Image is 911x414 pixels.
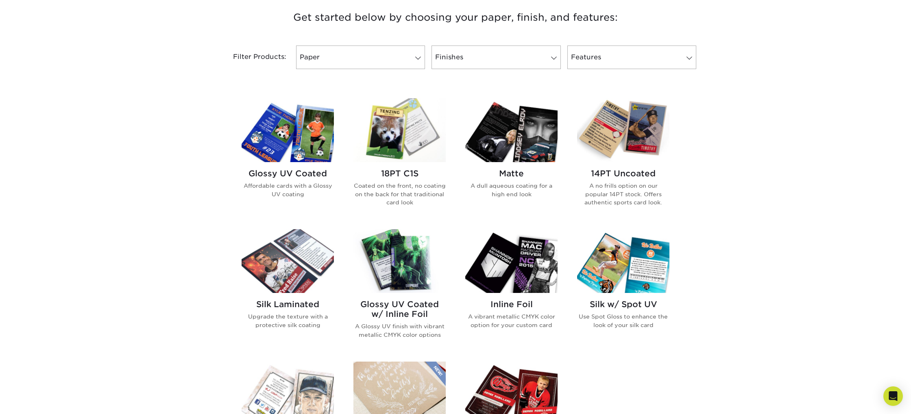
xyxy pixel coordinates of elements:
h2: Silk w/ Spot UV [577,299,669,309]
img: Inline Foil Trading Cards [465,229,558,293]
h2: 18PT C1S [353,169,446,178]
p: Use Spot Gloss to enhance the look of your silk card [577,312,669,329]
h2: Glossy UV Coated [242,169,334,178]
img: Silk Laminated Trading Cards [242,229,334,293]
h2: Glossy UV Coated w/ Inline Foil [353,299,446,319]
h2: Inline Foil [465,299,558,309]
h2: Silk Laminated [242,299,334,309]
div: Open Intercom Messenger [883,386,903,406]
img: New Product [425,362,446,386]
img: Matte Trading Cards [465,98,558,162]
img: Glossy UV Coated Trading Cards [242,98,334,162]
p: A no frills option on our popular 14PT stock. Offers authentic sports card look. [577,182,669,206]
h2: Matte [465,169,558,178]
div: Filter Products: [211,46,293,69]
a: Matte Trading Cards Matte A dull aqueous coating for a high end look [465,98,558,219]
p: Affordable cards with a Glossy UV coating [242,182,334,198]
a: Inline Foil Trading Cards Inline Foil A vibrant metallic CMYK color option for your custom card [465,229,558,352]
h2: 14PT Uncoated [577,169,669,178]
p: A vibrant metallic CMYK color option for your custom card [465,312,558,329]
p: Coated on the front, no coating on the back for that traditional card look [353,182,446,206]
img: Silk w/ Spot UV Trading Cards [577,229,669,293]
a: Silk w/ Spot UV Trading Cards Silk w/ Spot UV Use Spot Gloss to enhance the look of your silk card [577,229,669,352]
p: A Glossy UV finish with vibrant metallic CMYK color options [353,322,446,339]
img: 18PT C1S Trading Cards [353,98,446,162]
a: Silk Laminated Trading Cards Silk Laminated Upgrade the texture with a protective silk coating [242,229,334,352]
a: Glossy UV Coated Trading Cards Glossy UV Coated Affordable cards with a Glossy UV coating [242,98,334,219]
a: Paper [296,46,425,69]
img: 14PT Uncoated Trading Cards [577,98,669,162]
p: A dull aqueous coating for a high end look [465,182,558,198]
a: 14PT Uncoated Trading Cards 14PT Uncoated A no frills option on our popular 14PT stock. Offers au... [577,98,669,219]
p: Upgrade the texture with a protective silk coating [242,312,334,329]
a: Finishes [432,46,560,69]
a: Glossy UV Coated w/ Inline Foil Trading Cards Glossy UV Coated w/ Inline Foil A Glossy UV finish ... [353,229,446,352]
a: 18PT C1S Trading Cards 18PT C1S Coated on the front, no coating on the back for that traditional ... [353,98,446,219]
img: Glossy UV Coated w/ Inline Foil Trading Cards [353,229,446,293]
a: Features [567,46,696,69]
